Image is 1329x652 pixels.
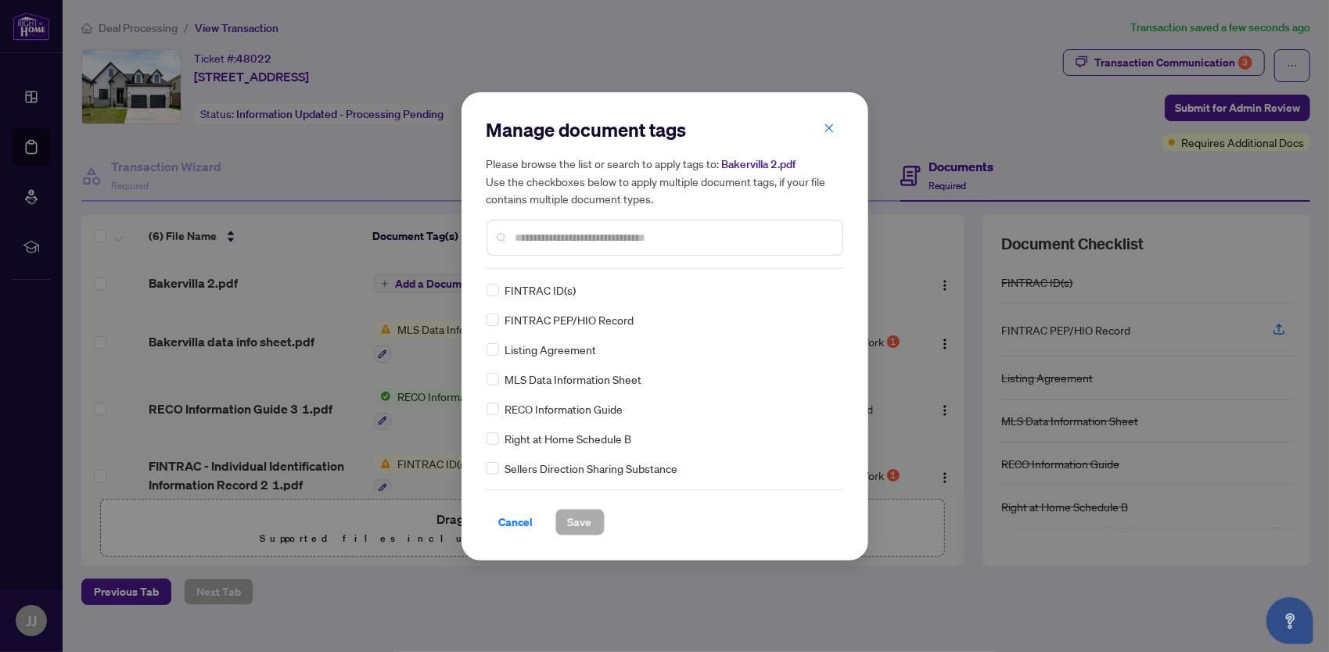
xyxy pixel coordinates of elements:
[505,341,597,358] span: Listing Agreement
[487,155,843,207] h5: Please browse the list or search to apply tags to: Use the checkboxes below to apply multiple doc...
[487,509,546,536] button: Cancel
[555,509,605,536] button: Save
[505,281,576,299] span: FINTRAC ID(s)
[499,510,533,535] span: Cancel
[505,311,634,328] span: FINTRAC PEP/HIO Record
[505,430,632,447] span: Right at Home Schedule B
[505,400,623,417] span: RECO Information Guide
[824,123,835,134] span: close
[722,157,796,171] span: Bakervilla 2.pdf
[505,371,642,388] span: MLS Data Information Sheet
[505,460,678,477] span: Sellers Direction Sharing Substance
[1266,597,1313,644] button: Open asap
[487,117,843,142] h2: Manage document tags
